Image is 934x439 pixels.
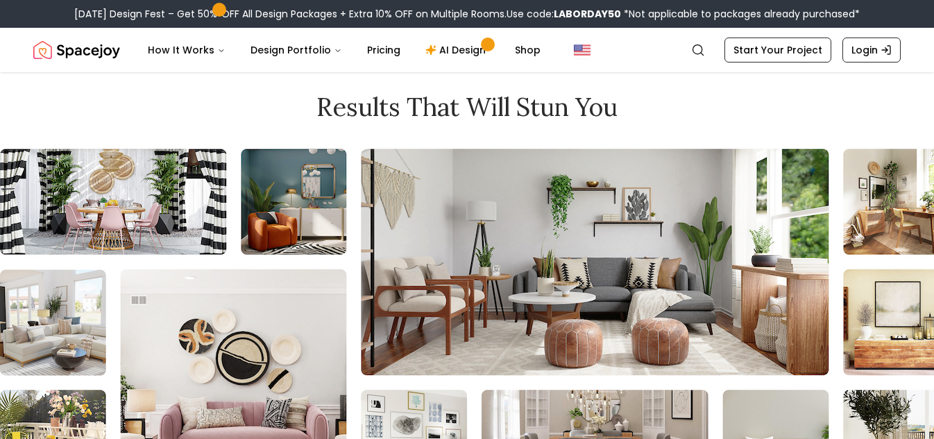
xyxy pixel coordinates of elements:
[504,36,552,64] a: Shop
[137,36,552,64] nav: Main
[33,28,901,72] nav: Global
[574,42,591,58] img: United States
[33,93,901,121] h2: Results that will stun you
[724,38,831,63] a: Start Your Project
[414,36,501,64] a: AI Design
[356,36,411,64] a: Pricing
[239,36,353,64] button: Design Portfolio
[33,36,120,64] a: Spacejoy
[507,7,621,21] span: Use code:
[554,7,621,21] b: LABORDAY50
[842,38,901,63] a: Login
[621,7,860,21] span: *Not applicable to packages already purchased*
[74,7,860,21] div: [DATE] Design Fest – Get 50% OFF All Design Packages + Extra 10% OFF on Multiple Rooms.
[33,36,120,64] img: Spacejoy Logo
[137,36,237,64] button: How It Works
